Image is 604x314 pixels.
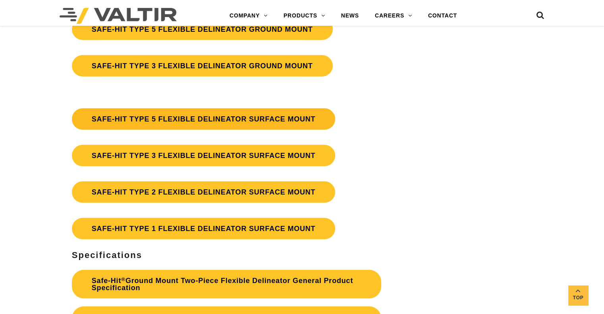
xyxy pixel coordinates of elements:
[367,8,420,24] a: CAREERS
[276,8,333,24] a: PRODUCTS
[72,181,336,203] a: SAFE-HIT TYPE 2 FLEXIBLE DELINEATOR SURFACE MOUNT
[60,8,177,24] img: Valtir
[222,8,276,24] a: COMPANY
[121,276,125,282] sup: ®
[568,293,588,302] span: Top
[72,19,333,40] a: SAFE-HIT TYPE 5 FLEXIBLE DELINEATOR GROUND MOUNT
[72,108,336,130] a: SAFE-HIT TYPE 5 FLEXIBLE DELINEATOR SURFACE MOUNT
[333,8,367,24] a: NEWS
[568,285,588,305] a: Top
[72,218,336,239] a: SAFE-HIT TYPE 1 FLEXIBLE DELINEATOR SURFACE MOUNT
[420,8,465,24] a: CONTACT
[72,145,336,166] a: SAFE-HIT TYPE 3 FLEXIBLE DELINEATOR SURFACE MOUNT
[72,270,381,299] a: Safe-Hit®Ground Mount Two-Piece Flexible Delineator General Product Specification
[72,250,142,260] b: Specifications
[72,55,333,77] a: SAFE-HIT TYPE 3 FLEXIBLE DELINEATOR GROUND MOUNT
